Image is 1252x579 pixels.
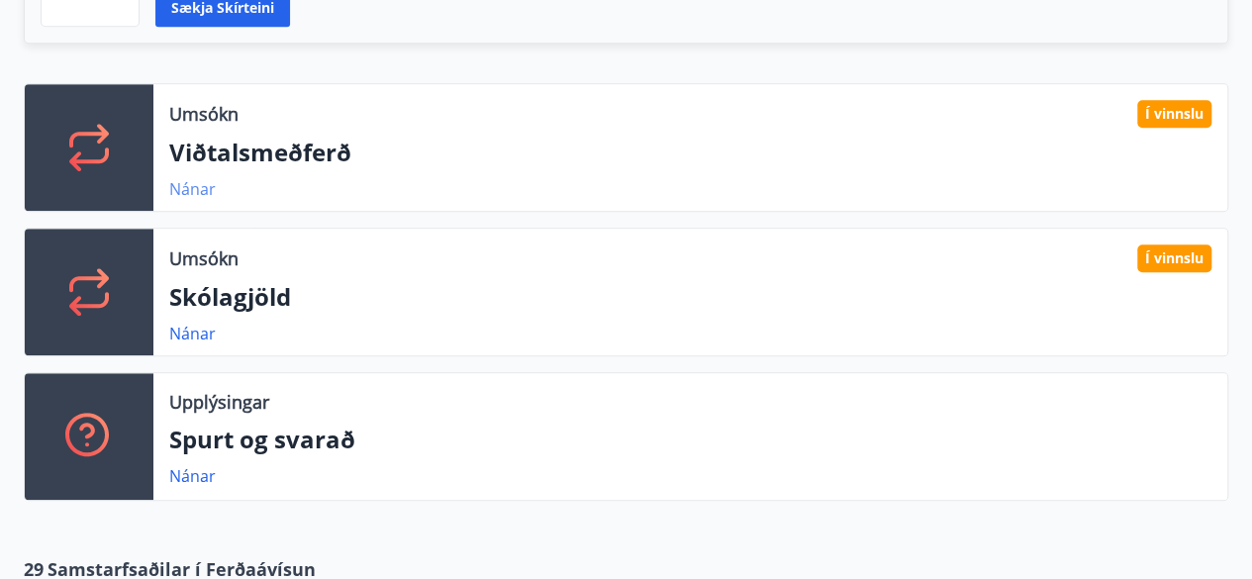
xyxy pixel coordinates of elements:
a: Nánar [169,323,216,344]
div: Í vinnslu [1137,244,1211,272]
p: Umsókn [169,245,239,271]
p: Umsókn [169,101,239,127]
div: Í vinnslu [1137,100,1211,128]
p: Viðtalsmeðferð [169,136,1211,169]
a: Nánar [169,465,216,487]
p: Skólagjöld [169,280,1211,314]
p: Upplýsingar [169,389,269,415]
a: Nánar [169,178,216,200]
p: Spurt og svarað [169,423,1211,456]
